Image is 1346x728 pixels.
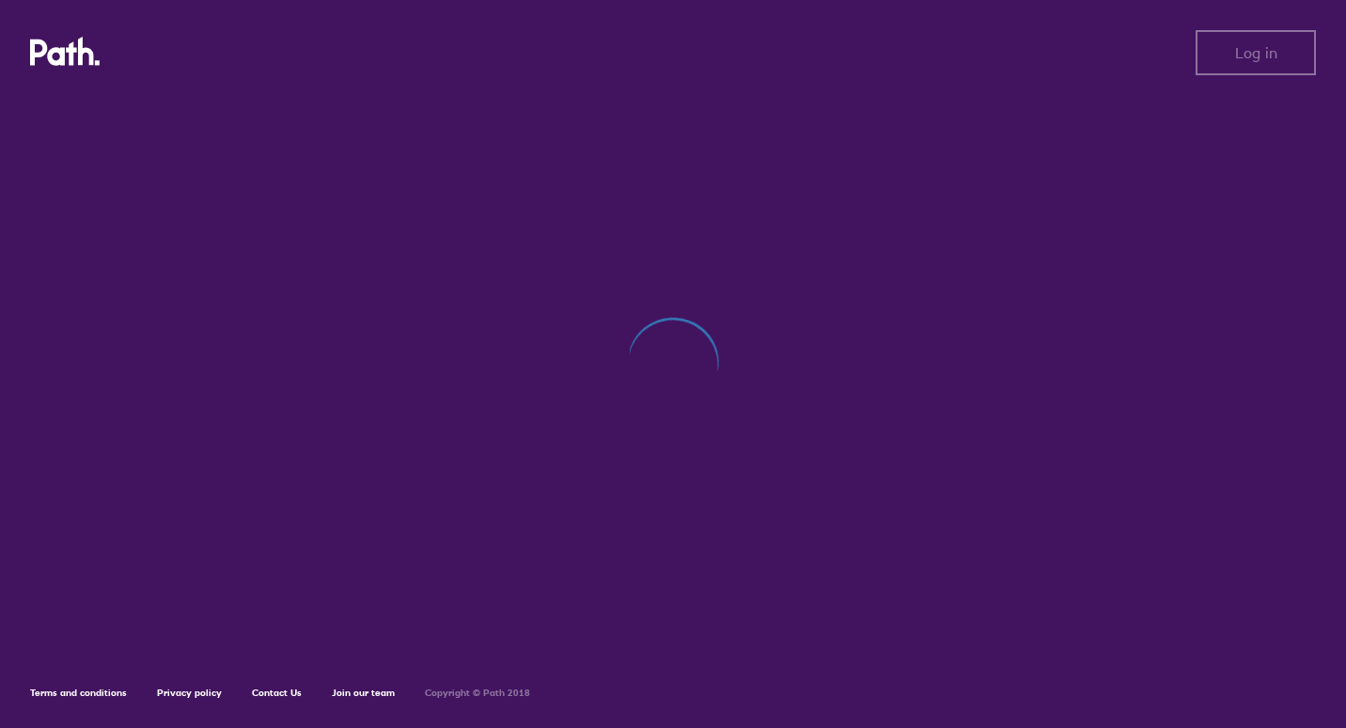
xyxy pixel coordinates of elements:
[332,687,395,699] a: Join our team
[425,688,530,699] h6: Copyright © Path 2018
[1196,30,1316,75] button: Log in
[157,687,222,699] a: Privacy policy
[1235,44,1277,61] span: Log in
[30,687,127,699] a: Terms and conditions
[252,687,302,699] a: Contact Us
